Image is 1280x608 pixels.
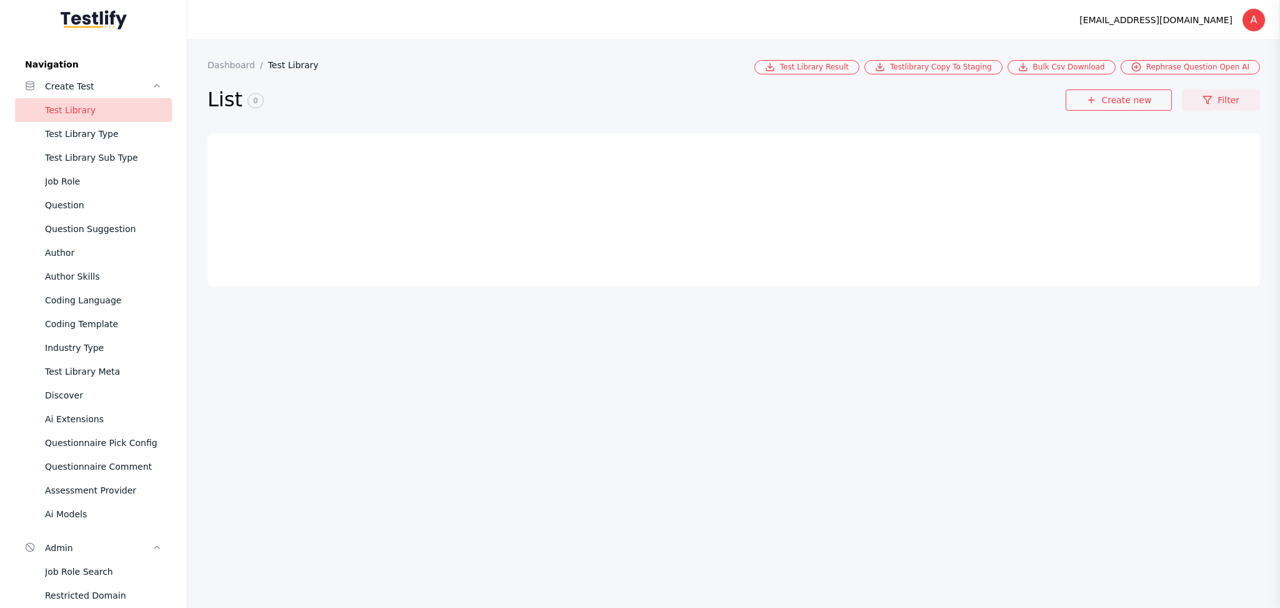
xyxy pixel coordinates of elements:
[15,360,172,383] a: Test Library Meta
[15,146,172,170] a: Test Library Sub Type
[45,412,162,427] div: Ai Extensions
[45,317,162,332] div: Coding Template
[15,455,172,479] a: Questionnaire Comment
[45,174,162,189] div: Job Role
[45,483,162,498] div: Assessment Provider
[15,479,172,502] a: Assessment Provider
[1007,60,1116,74] a: Bulk Csv Download
[15,288,172,312] a: Coding Language
[45,588,162,603] div: Restricted Domain
[45,507,162,522] div: Ai Models
[45,564,162,579] div: Job Role Search
[207,60,268,70] a: Dashboard
[45,150,162,165] div: Test Library Sub Type
[1121,60,1260,74] a: Rephrase Question Open AI
[45,221,162,236] div: Question Suggestion
[15,312,172,336] a: Coding Template
[754,60,859,74] a: Test Library Result
[15,59,172,69] label: Navigation
[15,584,172,607] a: Restricted Domain
[45,340,162,355] div: Industry Type
[15,407,172,431] a: Ai Extensions
[45,540,152,555] div: Admin
[15,383,172,407] a: Discover
[207,87,1066,113] h2: List
[45,388,162,403] div: Discover
[45,364,162,379] div: Test Library Meta
[45,245,162,260] div: Author
[864,60,1002,74] a: Testlibrary Copy To Staging
[45,126,162,141] div: Test Library Type
[247,93,264,108] span: 0
[15,502,172,526] a: Ai Models
[1182,89,1260,111] a: Filter
[15,170,172,193] a: Job Role
[45,79,152,94] div: Create Test
[15,217,172,241] a: Question Suggestion
[15,98,172,122] a: Test Library
[15,122,172,146] a: Test Library Type
[45,198,162,213] div: Question
[1242,9,1265,31] div: A
[45,293,162,308] div: Coding Language
[1079,13,1232,28] div: [EMAIL_ADDRESS][DOMAIN_NAME]
[15,560,172,584] a: Job Role Search
[1066,89,1172,111] a: Create new
[45,103,162,118] div: Test Library
[15,431,172,455] a: Questionnaire Pick Config
[45,269,162,284] div: Author Skills
[15,241,172,265] a: Author
[45,459,162,474] div: Questionnaire Comment
[15,265,172,288] a: Author Skills
[15,193,172,217] a: Question
[45,435,162,450] div: Questionnaire Pick Config
[61,10,127,29] img: Testlify - Backoffice
[15,336,172,360] a: Industry Type
[268,60,329,70] a: Test Library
